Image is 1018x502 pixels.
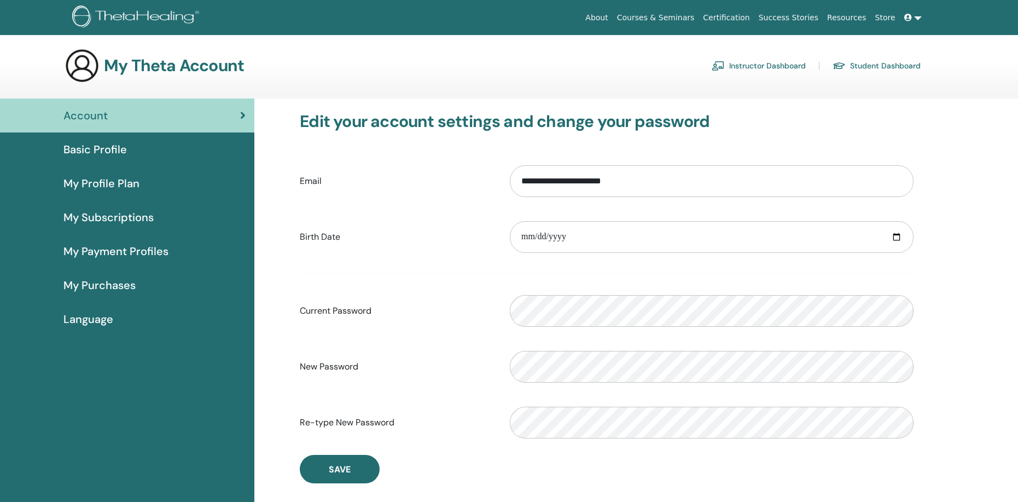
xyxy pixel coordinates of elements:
[63,243,168,259] span: My Payment Profiles
[712,61,725,71] img: chalkboard-teacher.svg
[292,356,502,377] label: New Password
[63,311,113,327] span: Language
[833,61,846,71] img: graduation-cap.svg
[300,112,914,131] h3: Edit your account settings and change your password
[613,8,699,28] a: Courses & Seminars
[699,8,754,28] a: Certification
[292,301,502,321] label: Current Password
[754,8,823,28] a: Success Stories
[72,5,203,30] img: logo.png
[300,455,380,483] button: Save
[65,48,100,83] img: generic-user-icon.jpg
[292,227,502,247] label: Birth Date
[712,57,806,74] a: Instructor Dashboard
[292,412,502,433] label: Re-type New Password
[63,209,154,226] span: My Subscriptions
[329,464,351,475] span: Save
[292,171,502,192] label: Email
[871,8,900,28] a: Store
[63,175,139,192] span: My Profile Plan
[63,141,127,158] span: Basic Profile
[823,8,871,28] a: Resources
[581,8,612,28] a: About
[104,56,244,76] h3: My Theta Account
[63,107,108,124] span: Account
[833,57,921,74] a: Student Dashboard
[63,277,136,293] span: My Purchases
